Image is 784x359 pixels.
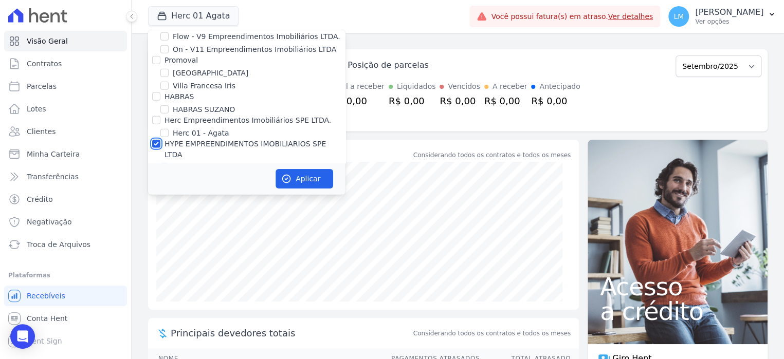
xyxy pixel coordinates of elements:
[4,31,127,51] a: Visão Geral
[600,299,755,324] span: a crédito
[539,81,580,92] div: Antecipado
[27,149,80,159] span: Minha Carteira
[173,81,235,91] label: Villa Francesa Iris
[673,13,684,20] span: LM
[276,169,333,188] button: Aplicar
[8,269,123,281] div: Plataformas
[695,17,763,26] p: Ver opções
[695,7,763,17] p: [PERSON_NAME]
[165,56,198,64] label: Promoval
[27,104,46,114] span: Lotes
[27,313,67,324] span: Conta Hent
[27,126,56,137] span: Clientes
[4,99,127,119] a: Lotes
[165,140,326,159] label: HYPE EMPREENDIMENTOS IMOBILIARIOS SPE LTDA
[448,81,480,92] div: Vencidos
[397,81,436,92] div: Liquidados
[10,324,35,349] div: Open Intercom Messenger
[27,217,72,227] span: Negativação
[348,59,429,71] div: Posição de parcelas
[389,94,436,108] div: R$ 0,00
[4,286,127,306] a: Recebíveis
[413,329,571,338] span: Considerando todos os contratos e todos os meses
[331,94,385,108] div: R$ 0,00
[4,212,127,232] a: Negativação
[413,150,571,160] div: Considerando todos os contratos e todos os meses
[4,166,127,187] a: Transferências
[493,81,527,92] div: A receber
[608,12,653,21] a: Ver detalhes
[660,2,784,31] button: LM [PERSON_NAME] Ver opções
[4,144,127,164] a: Minha Carteira
[173,128,229,139] label: Herc 01 - Agata
[331,81,385,92] div: Total a receber
[4,234,127,255] a: Troca de Arquivos
[165,92,194,101] label: HABRAS
[4,189,127,210] a: Crédito
[173,31,340,42] label: Flow - V9 Empreendimentos Imobiliários LTDA.
[531,94,580,108] div: R$ 0,00
[600,274,755,299] span: Acesso
[4,53,127,74] a: Contratos
[27,291,65,301] span: Recebíveis
[4,121,127,142] a: Clientes
[173,68,248,79] label: [GEOGRAPHIC_DATA]
[27,239,90,250] span: Troca de Arquivos
[27,36,68,46] span: Visão Geral
[173,44,336,55] label: On - V11 Empreendimentos Imobiliários LTDA
[148,6,239,26] button: Herc 01 Agata
[27,59,62,69] span: Contratos
[4,76,127,97] a: Parcelas
[484,94,527,108] div: R$ 0,00
[4,308,127,329] a: Conta Hent
[491,11,653,22] span: Você possui fatura(s) em atraso.
[27,172,79,182] span: Transferências
[27,194,53,204] span: Crédito
[173,104,235,115] label: HABRAS SUZANO
[165,116,331,124] label: Herc Empreendimentos Imobiliários SPE LTDA.
[27,81,57,91] span: Parcelas
[173,162,249,173] label: HIGH 1 CITY HABITAT
[171,326,411,340] span: Principais devedores totais
[440,94,480,108] div: R$ 0,00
